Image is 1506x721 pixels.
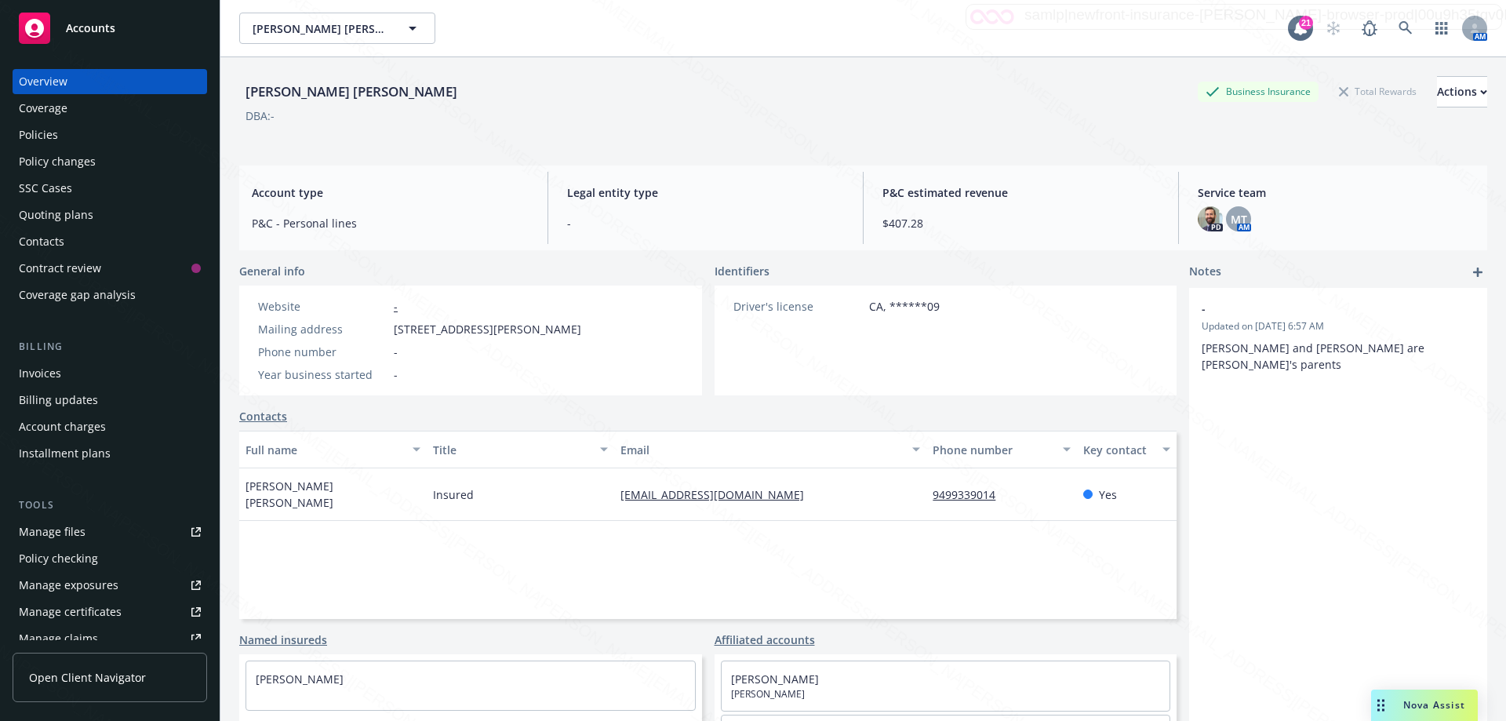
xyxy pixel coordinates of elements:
[1198,206,1223,231] img: photo
[620,442,903,458] div: Email
[246,107,275,124] div: DBA: -
[433,442,591,458] div: Title
[1390,13,1421,44] a: Search
[1354,13,1385,44] a: Report a Bug
[1426,13,1457,44] a: Switch app
[256,672,344,686] a: [PERSON_NAME]
[567,215,844,231] span: -
[19,573,118,598] div: Manage exposures
[13,69,207,94] a: Overview
[13,229,207,254] a: Contacts
[13,626,207,651] a: Manage claims
[1189,263,1221,282] span: Notes
[731,687,1161,701] span: [PERSON_NAME]
[13,519,207,544] a: Manage files
[715,632,815,648] a: Affiliated accounts
[13,202,207,228] a: Quoting plans
[239,431,427,468] button: Full name
[1198,82,1319,101] div: Business Insurance
[1403,698,1465,712] span: Nova Assist
[394,299,398,314] a: -
[258,366,387,383] div: Year business started
[246,478,420,511] span: [PERSON_NAME] [PERSON_NAME]
[252,184,529,201] span: Account type
[19,414,106,439] div: Account charges
[394,344,398,360] span: -
[567,184,844,201] span: Legal entity type
[19,229,64,254] div: Contacts
[1189,288,1487,385] div: -Updated on [DATE] 6:57 AM[PERSON_NAME] and [PERSON_NAME] are [PERSON_NAME]'s parents
[13,339,207,355] div: Billing
[1371,690,1391,721] div: Drag to move
[1437,77,1487,107] div: Actions
[1468,263,1487,282] a: add
[19,519,85,544] div: Manage files
[258,321,387,337] div: Mailing address
[19,176,72,201] div: SSC Cases
[13,176,207,201] a: SSC Cases
[13,573,207,598] a: Manage exposures
[13,282,207,308] a: Coverage gap analysis
[13,414,207,439] a: Account charges
[13,361,207,386] a: Invoices
[19,361,61,386] div: Invoices
[1331,82,1424,101] div: Total Rewards
[1198,184,1475,201] span: Service team
[13,599,207,625] a: Manage certificates
[19,599,122,625] div: Manage certificates
[394,321,581,337] span: [STREET_ADDRESS][PERSON_NAME]
[1083,442,1153,458] div: Key contact
[19,122,58,147] div: Policies
[19,202,93,228] div: Quoting plans
[66,22,115,35] span: Accounts
[253,20,388,37] span: [PERSON_NAME] [PERSON_NAME]
[933,487,1008,502] a: 9499339014
[29,669,146,686] span: Open Client Navigator
[239,13,435,44] button: [PERSON_NAME] [PERSON_NAME]
[19,69,67,94] div: Overview
[258,298,387,315] div: Website
[1299,16,1313,30] div: 21
[394,366,398,383] span: -
[614,431,926,468] button: Email
[933,442,1053,458] div: Phone number
[239,408,287,424] a: Contacts
[1437,76,1487,107] button: Actions
[13,546,207,571] a: Policy checking
[19,388,98,413] div: Billing updates
[19,96,67,121] div: Coverage
[246,442,403,458] div: Full name
[1202,300,1434,317] span: -
[13,497,207,513] div: Tools
[19,546,98,571] div: Policy checking
[620,487,817,502] a: [EMAIL_ADDRESS][DOMAIN_NAME]
[239,632,327,648] a: Named insureds
[13,256,207,281] a: Contract review
[13,149,207,174] a: Policy changes
[1202,340,1428,372] span: [PERSON_NAME] and [PERSON_NAME] are [PERSON_NAME]'s parents
[733,298,863,315] div: Driver's license
[1231,211,1247,228] span: MT
[252,215,529,231] span: P&C - Personal lines
[882,215,1159,231] span: $407.28
[427,431,614,468] button: Title
[731,672,819,686] a: [PERSON_NAME]
[19,282,136,308] div: Coverage gap analysis
[19,626,98,651] div: Manage claims
[13,6,207,50] a: Accounts
[239,263,305,279] span: General info
[13,122,207,147] a: Policies
[1099,486,1117,503] span: Yes
[433,486,474,503] span: Insured
[13,441,207,466] a: Installment plans
[239,82,464,102] div: [PERSON_NAME] [PERSON_NAME]
[1318,13,1349,44] a: Start snowing
[1202,319,1475,333] span: Updated on [DATE] 6:57 AM
[926,431,1076,468] button: Phone number
[258,344,387,360] div: Phone number
[19,441,111,466] div: Installment plans
[882,184,1159,201] span: P&C estimated revenue
[19,149,96,174] div: Policy changes
[13,388,207,413] a: Billing updates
